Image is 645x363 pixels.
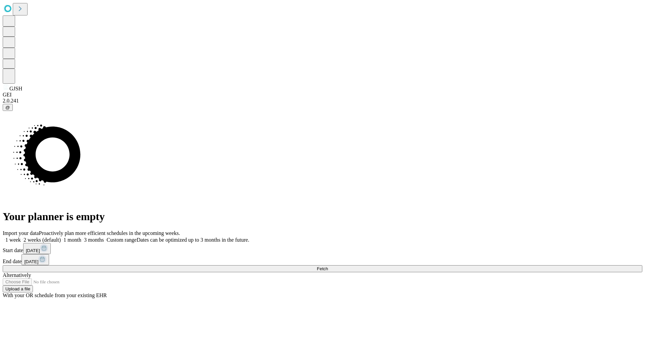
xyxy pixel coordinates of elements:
button: Upload a file [3,285,33,292]
span: 1 week [5,237,21,243]
div: 2.0.241 [3,98,642,104]
div: Start date [3,243,642,254]
span: Custom range [106,237,136,243]
span: [DATE] [24,259,38,264]
span: Import your data [3,230,39,236]
span: Dates can be optimized up to 3 months in the future. [137,237,249,243]
button: [DATE] [23,243,51,254]
span: Proactively plan more efficient schedules in the upcoming weeks. [39,230,180,236]
button: Fetch [3,265,642,272]
div: End date [3,254,642,265]
span: 3 months [84,237,104,243]
span: 1 month [63,237,81,243]
button: @ [3,104,13,111]
span: Alternatively [3,272,31,278]
span: With your OR schedule from your existing EHR [3,292,107,298]
span: [DATE] [26,248,40,253]
button: [DATE] [21,254,49,265]
span: 2 weeks (default) [24,237,61,243]
span: Fetch [317,266,328,271]
span: @ [5,105,10,110]
div: GEI [3,92,642,98]
span: GJSH [9,86,22,91]
h1: Your planner is empty [3,210,642,223]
